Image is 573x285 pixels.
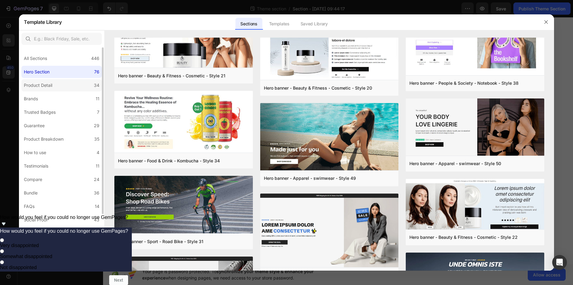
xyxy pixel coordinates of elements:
div: Saved Library [296,18,333,30]
div: Templates [264,18,294,30]
img: hr20.png [260,22,398,81]
div: 4 [97,149,99,156]
div: Product Detail [24,82,52,89]
div: How to use [24,149,46,156]
div: Open Intercom Messenger [552,255,567,270]
div: 24 [94,176,99,183]
div: 7 [97,109,99,116]
img: hr21.png [114,10,253,69]
div: Hero banner - Beauty & Fitness - Cosmetic - Style 22 [409,234,518,241]
div: Hero banner - Beauty & Fitness - Cosmetic - Style 21 [118,72,225,80]
img: hr34.png [114,91,253,154]
div: 29 [94,122,99,129]
div: Hero banner - Beauty & Fitness - Cosmetic - Style 20 [264,84,372,92]
div: Sections [235,18,262,30]
img: hr49.png [260,103,398,172]
div: Hero Section [24,68,50,76]
img: 432750572815254551-770fea2c-9b02-4fac-b10c-7fcba3d3cb5a.svg [240,167,324,213]
div: 11 [96,95,99,102]
div: Hero banner - Sport - Road Bike - Style 31 [118,238,203,245]
div: Rich Text Editor. Editing area: main [52,131,235,147]
img: hr31.png [114,176,253,235]
div: 446 [91,55,99,62]
img: hr22.png [406,179,544,231]
div: All Sections [24,55,47,62]
div: 34 [94,82,99,89]
div: 35 [94,135,99,143]
div: Hero banner - Apparel - swimwear - Style 50 [409,160,501,167]
img: thum4.png [260,194,398,269]
div: Brands [24,95,38,102]
div: Trusted Badges [24,109,56,116]
div: Add to cart [336,1,362,7]
div: 14 [95,203,99,210]
img: hr50.png [406,98,544,157]
div: Hero banner - Food & Drink - Kombucha - Style 34 [118,157,220,165]
div: Hero banner - People & Society - Notebook - Style 38 [409,80,519,87]
p: Lorem ipsum dolor sit amet, consectetur adipiscing elit, sed do eiusmod tempor incididunt ut labo... [53,132,235,147]
p: 30 - Day money back guarantee [280,15,418,20]
div: Compare [24,176,42,183]
div: Testimonials [24,162,48,170]
div: 76 [94,68,99,76]
input: E.g.: Black Friday, Sale, etc. [21,33,102,45]
img: 432750572815254551-24706851-ddf1-4a3d-b470-bef7fda154a7.svg [146,167,230,213]
div: Bundle [24,189,38,197]
div: FAQs [24,203,35,210]
img: 432750572815254551-50203550-832e-4bfb-9a49-7187de340a83.svg [52,167,136,213]
div: 11 [96,162,99,170]
div: Product Breakdown [24,135,64,143]
h2: Template Library [24,14,61,30]
div: Hero banner - Apparel - swimwear - Style 49 [264,175,356,182]
img: 432750572815254551-0c37dab4-da7a-47de-9f12-0ff108cf8952.svg [334,167,419,213]
div: Guarantee [24,122,45,129]
h2: Award-winning & Certified [52,112,235,126]
div: 36 [94,189,99,197]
